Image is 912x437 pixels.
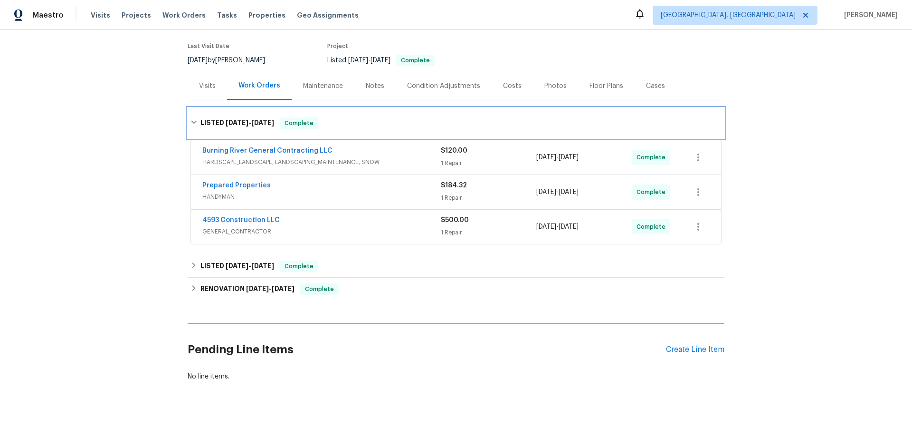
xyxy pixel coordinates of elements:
[202,192,441,202] span: HANDYMAN
[661,10,796,20] span: [GEOGRAPHIC_DATA], [GEOGRAPHIC_DATA]
[536,187,579,197] span: -
[441,147,467,154] span: $120.00
[536,189,556,195] span: [DATE]
[200,117,274,129] h6: LISTED
[199,81,216,91] div: Visits
[559,189,579,195] span: [DATE]
[226,119,274,126] span: -
[840,10,898,20] span: [PERSON_NAME]
[202,182,271,189] a: Prepared Properties
[32,10,64,20] span: Maestro
[246,285,269,292] span: [DATE]
[327,43,348,49] span: Project
[589,81,623,91] div: Floor Plans
[188,278,724,301] div: RENOVATION [DATE]-[DATE]Complete
[441,228,536,237] div: 1 Repair
[200,261,274,272] h6: LISTED
[559,223,579,230] span: [DATE]
[272,285,294,292] span: [DATE]
[646,81,665,91] div: Cases
[503,81,522,91] div: Costs
[91,10,110,20] span: Visits
[188,328,666,372] h2: Pending Line Items
[202,217,280,223] a: 4593 Construction LLC
[281,118,317,128] span: Complete
[636,222,669,232] span: Complete
[202,147,332,154] a: Burning River General Contracting LLC
[251,119,274,126] span: [DATE]
[348,57,368,64] span: [DATE]
[188,255,724,278] div: LISTED [DATE]-[DATE]Complete
[122,10,151,20] span: Projects
[407,81,480,91] div: Condition Adjustments
[301,284,338,294] span: Complete
[251,262,274,269] span: [DATE]
[217,12,237,19] span: Tasks
[162,10,206,20] span: Work Orders
[188,108,724,138] div: LISTED [DATE]-[DATE]Complete
[441,182,467,189] span: $184.32
[559,154,579,161] span: [DATE]
[226,262,274,269] span: -
[188,55,276,66] div: by [PERSON_NAME]
[188,57,208,64] span: [DATE]
[238,81,280,90] div: Work Orders
[281,262,317,271] span: Complete
[536,223,556,230] span: [DATE]
[348,57,390,64] span: -
[441,193,536,203] div: 1 Repair
[397,58,434,63] span: Complete
[666,345,724,354] div: Create Line Item
[536,154,556,161] span: [DATE]
[188,43,229,49] span: Last Visit Date
[544,81,567,91] div: Photos
[202,157,441,167] span: HARDSCAPE_LANDSCAPE, LANDSCAPING_MAINTENANCE, SNOW
[303,81,343,91] div: Maintenance
[536,153,579,162] span: -
[327,57,435,64] span: Listed
[636,153,669,162] span: Complete
[246,285,294,292] span: -
[636,187,669,197] span: Complete
[366,81,384,91] div: Notes
[370,57,390,64] span: [DATE]
[202,227,441,236] span: GENERAL_CONTRACTOR
[441,158,536,168] div: 1 Repair
[226,262,248,269] span: [DATE]
[248,10,285,20] span: Properties
[441,217,469,223] span: $500.00
[536,222,579,232] span: -
[226,119,248,126] span: [DATE]
[188,372,724,381] div: No line items.
[200,283,294,295] h6: RENOVATION
[297,10,359,20] span: Geo Assignments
